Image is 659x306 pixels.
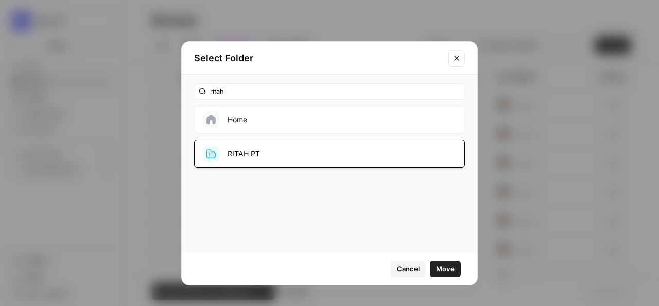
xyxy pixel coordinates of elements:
span: Cancel [397,264,420,274]
button: RITAH PT [194,140,465,168]
span: Move [436,264,455,274]
button: Close modal [448,50,465,67]
button: Move [430,261,461,277]
h2: Select Folder [194,51,442,66]
button: Home [194,106,465,134]
button: Cancel [391,261,426,277]
input: Search Folders [210,86,460,96]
